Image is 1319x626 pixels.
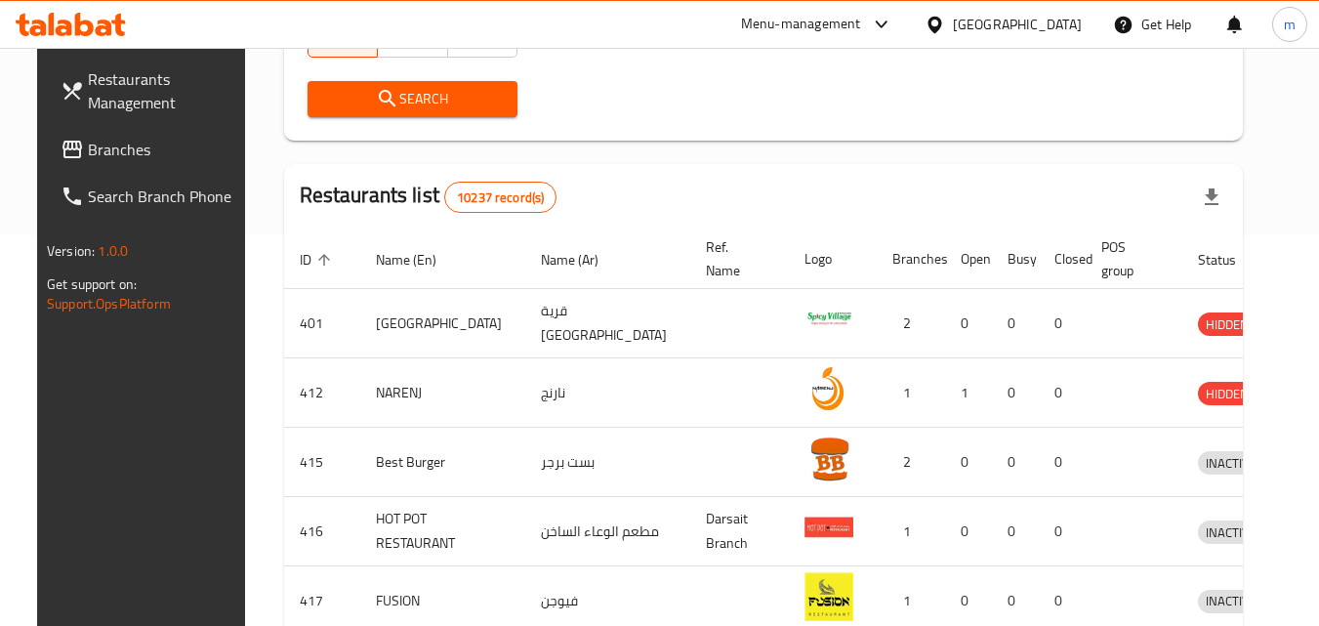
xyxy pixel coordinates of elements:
span: Search Branch Phone [88,185,242,208]
img: NARENJ [804,364,853,413]
td: 0 [945,428,992,497]
td: HOT POT RESTAURANT [360,497,525,566]
a: Support.OpsPlatform [47,291,171,316]
td: 0 [945,497,992,566]
td: 401 [284,289,360,358]
th: Open [945,230,992,289]
span: ID [300,248,337,271]
td: 0 [992,289,1039,358]
span: 10237 record(s) [445,188,556,207]
td: 0 [1039,289,1086,358]
th: Logo [789,230,877,289]
span: Name (Ar) [541,248,624,271]
img: FUSION [804,572,853,621]
td: 0 [1039,428,1086,497]
div: INACTIVE [1198,590,1264,613]
td: 1 [945,358,992,428]
img: Spicy Village [804,295,853,344]
td: 412 [284,358,360,428]
td: 0 [992,358,1039,428]
td: 2 [877,428,945,497]
th: Busy [992,230,1039,289]
span: No [456,24,511,53]
img: HOT POT RESTAURANT [804,503,853,552]
td: 416 [284,497,360,566]
span: All [316,24,371,53]
span: Version: [47,238,95,264]
span: Search [323,87,503,111]
td: 0 [1039,497,1086,566]
td: 0 [992,497,1039,566]
a: Restaurants Management [45,56,258,126]
div: Menu-management [741,13,861,36]
td: 0 [992,428,1039,497]
span: m [1284,14,1296,35]
td: قرية [GEOGRAPHIC_DATA] [525,289,690,358]
td: 1 [877,358,945,428]
div: HIDDEN [1198,382,1257,405]
span: Status [1198,248,1261,271]
span: Get support on: [47,271,137,297]
td: [GEOGRAPHIC_DATA] [360,289,525,358]
div: HIDDEN [1198,313,1257,336]
button: Search [308,81,518,117]
a: Search Branch Phone [45,173,258,220]
div: Export file [1188,174,1235,221]
th: Closed [1039,230,1086,289]
span: HIDDEN [1198,313,1257,336]
span: 1.0.0 [98,238,128,264]
span: HIDDEN [1198,383,1257,405]
div: [GEOGRAPHIC_DATA] [953,14,1082,35]
span: POS group [1101,235,1159,282]
div: INACTIVE [1198,451,1264,475]
td: 1 [877,497,945,566]
span: Yes [386,24,440,53]
td: بست برجر [525,428,690,497]
span: Name (En) [376,248,462,271]
span: Ref. Name [706,235,765,282]
td: 0 [945,289,992,358]
h2: Restaurants list [300,181,557,213]
span: INACTIVE [1198,452,1264,475]
a: Branches [45,126,258,173]
th: Branches [877,230,945,289]
span: Restaurants Management [88,67,242,114]
td: 415 [284,428,360,497]
td: 2 [877,289,945,358]
td: Darsait Branch [690,497,789,566]
td: نارنج [525,358,690,428]
span: Branches [88,138,242,161]
span: INACTIVE [1198,522,1264,544]
td: 0 [1039,358,1086,428]
span: INACTIVE [1198,590,1264,612]
td: NARENJ [360,358,525,428]
div: INACTIVE [1198,521,1264,544]
td: Best Burger [360,428,525,497]
td: مطعم الوعاء الساخن [525,497,690,566]
img: Best Burger [804,434,853,482]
